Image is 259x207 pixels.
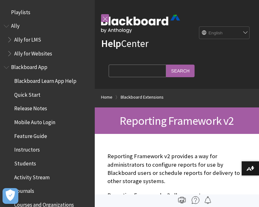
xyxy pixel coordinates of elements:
img: Print [178,196,186,204]
span: Ally for Websites [14,48,52,57]
img: More help [192,196,199,204]
span: Mobile Auto Login [14,117,55,125]
nav: Book outline for Anthology Ally Help [4,21,91,59]
button: Open Preferences [3,188,18,204]
span: Journals [14,186,34,194]
input: Search [166,65,195,77]
span: Instructors [14,145,40,153]
select: Site Language Selector [199,27,250,39]
span: Playlists [11,7,30,15]
nav: Book outline for Playlists [4,7,91,18]
span: Ally [11,21,20,29]
img: Follow this page [204,196,212,204]
a: Home [101,93,112,101]
p: Reporting Framework v2 allows you to [107,191,246,199]
strong: Help [101,37,121,50]
img: Blackboard by Anthology [101,15,180,33]
span: Reporting Framework v2 [120,113,234,128]
span: Activity Stream [14,172,50,181]
span: Feature Guide [14,131,47,139]
p: Reporting Framework v2 provides a way for administrators to configure reports for use by Blackboa... [107,152,246,185]
span: Blackboard App [11,62,47,71]
span: Ally for LMS [14,34,41,43]
span: Blackboard Learn App Help [14,76,76,84]
span: Release Notes [14,103,47,112]
span: Students [14,158,36,167]
a: Blackboard Extensions [121,93,164,101]
span: Quick Start [14,89,40,98]
a: HelpCenter [101,37,148,50]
